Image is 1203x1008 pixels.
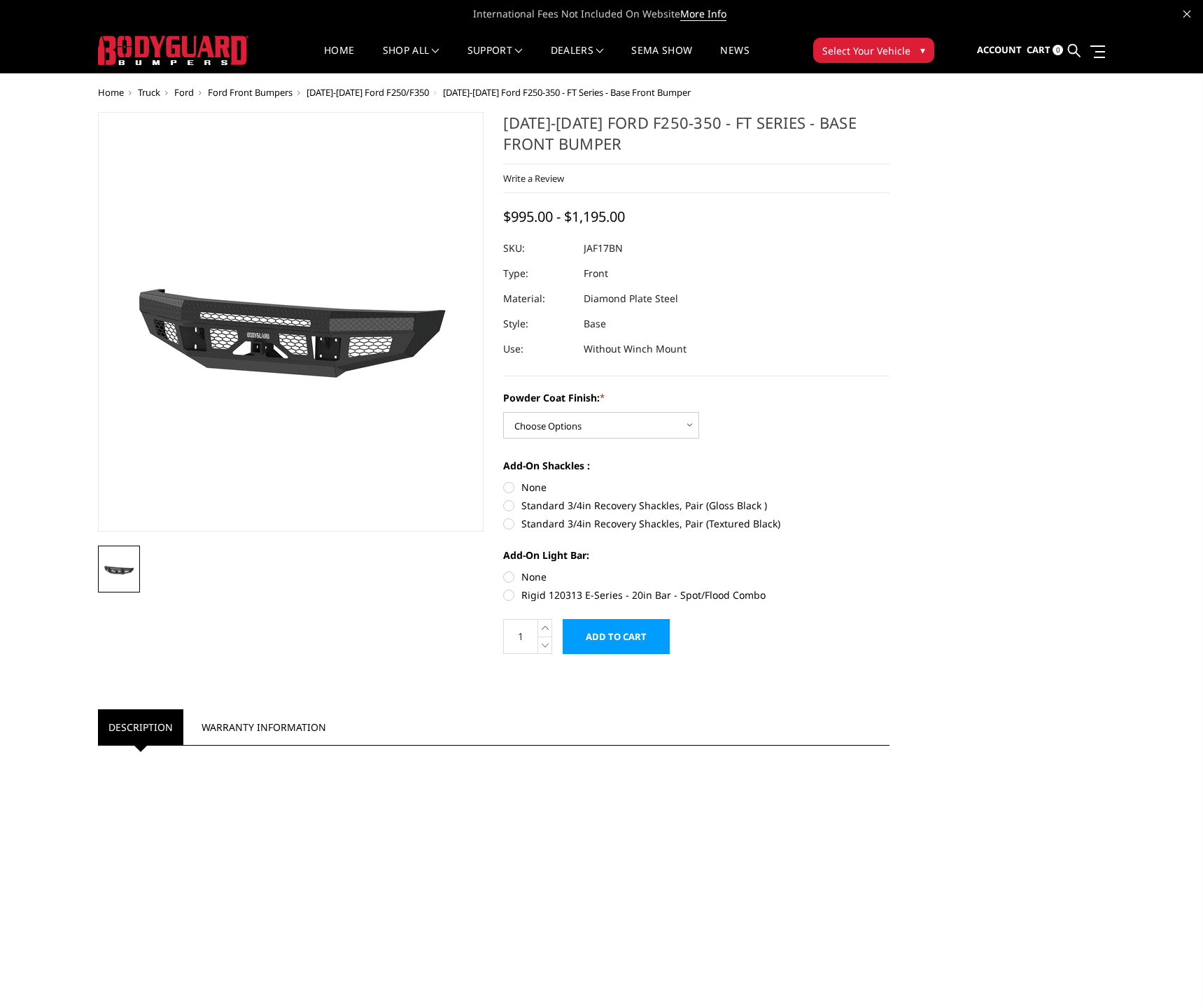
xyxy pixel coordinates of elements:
label: Add-On Shackles : [503,458,889,473]
input: Add to Cart [563,619,670,654]
a: Ford [174,86,194,99]
a: Truck [138,86,160,99]
a: Support [467,45,523,73]
a: Write a Review [503,172,564,185]
a: shop all [383,45,439,73]
span: Cart [1027,43,1050,56]
dt: SKU: [503,236,573,261]
dt: Style: [503,311,573,336]
a: Home [98,86,124,99]
a: [DATE]-[DATE] Ford F250/F350 [307,86,429,99]
label: Rigid 120313 E-Series - 20in Bar - Spot/Flood Combo [503,588,889,602]
a: Dealers [551,45,604,73]
dt: Use: [503,336,573,362]
a: Cart 0 [1027,31,1063,69]
dt: Material: [503,286,573,311]
dd: Base [584,311,606,336]
a: Account [977,31,1022,69]
a: Warranty Information [191,709,337,745]
a: SEMA Show [631,45,692,73]
img: BODYGUARD BUMPERS [98,36,248,65]
a: News [720,45,749,73]
label: Add-On Light Bar: [503,548,889,562]
dd: JAF17BN [584,236,623,261]
a: More Info [680,7,726,21]
button: Select Your Vehicle [813,38,934,63]
label: None [503,480,889,495]
label: Standard 3/4in Recovery Shackles, Pair (Gloss Black ) [503,498,889,513]
label: Standard 3/4in Recovery Shackles, Pair (Textured Black) [503,516,889,531]
span: Select Your Vehicle [822,43,910,58]
dd: Without Winch Mount [584,336,687,362]
img: 2017-2022 Ford F250-350 - FT Series - Base Front Bumper [102,560,136,578]
a: Ford Front Bumpers [208,86,293,99]
span: 0 [1053,45,1063,55]
dt: Type: [503,261,573,286]
h1: [DATE]-[DATE] Ford F250-350 - FT Series - Base Front Bumper [503,112,889,164]
dd: Diamond Plate Steel [584,286,678,311]
a: 2017-2022 Ford F250-350 - FT Series - Base Front Bumper [98,112,484,532]
dd: Front [584,261,608,286]
a: Home [324,45,354,73]
label: Powder Coat Finish: [503,390,889,405]
label: None [503,569,889,584]
a: Description [98,709,183,745]
span: ▾ [920,43,925,57]
span: [DATE]-[DATE] Ford F250-350 - FT Series - Base Front Bumper [443,86,691,99]
span: $995.00 - $1,195.00 [503,207,625,226]
span: Account [977,43,1022,56]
